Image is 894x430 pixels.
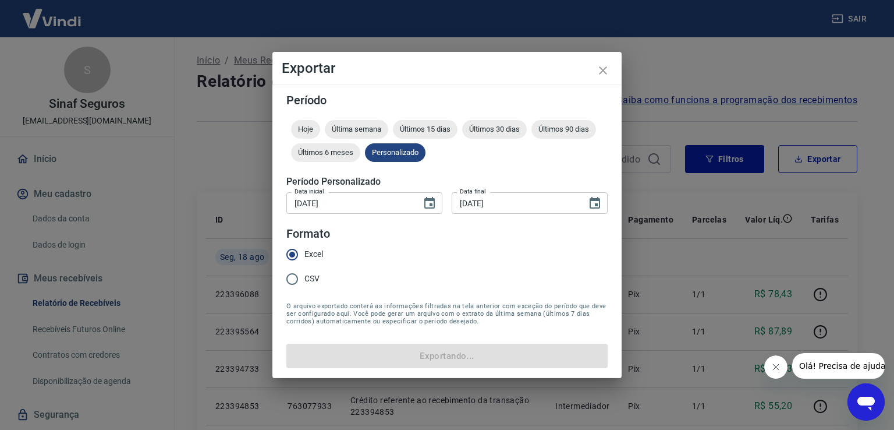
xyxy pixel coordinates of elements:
[393,125,457,133] span: Últimos 15 dias
[291,143,360,162] div: Últimos 6 meses
[282,61,612,75] h4: Exportar
[291,120,320,139] div: Hoje
[365,148,425,157] span: Personalizado
[291,125,320,133] span: Hoje
[295,187,324,196] label: Data inicial
[393,120,457,139] div: Últimos 15 dias
[418,192,441,215] button: Choose date, selected date is 15 de ago de 2025
[531,120,596,139] div: Últimos 90 dias
[589,57,617,84] button: close
[291,148,360,157] span: Últimos 6 meses
[304,273,320,285] span: CSV
[286,225,330,242] legend: Formato
[792,353,885,379] iframe: Mensagem da empresa
[286,302,608,325] span: O arquivo exportado conterá as informações filtradas na tela anterior com exceção do período que ...
[325,125,388,133] span: Última semana
[764,355,787,379] iframe: Fechar mensagem
[7,8,98,17] span: Olá! Precisa de ajuda?
[462,120,527,139] div: Últimos 30 dias
[460,187,486,196] label: Data final
[847,383,885,421] iframe: Botão para abrir a janela de mensagens
[583,192,606,215] button: Choose date, selected date is 17 de ago de 2025
[365,143,425,162] div: Personalizado
[452,192,579,214] input: DD/MM/YYYY
[531,125,596,133] span: Últimos 90 dias
[304,248,323,260] span: Excel
[286,192,413,214] input: DD/MM/YYYY
[286,176,608,188] h5: Período Personalizado
[286,94,608,106] h5: Período
[325,120,388,139] div: Última semana
[462,125,527,133] span: Últimos 30 dias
